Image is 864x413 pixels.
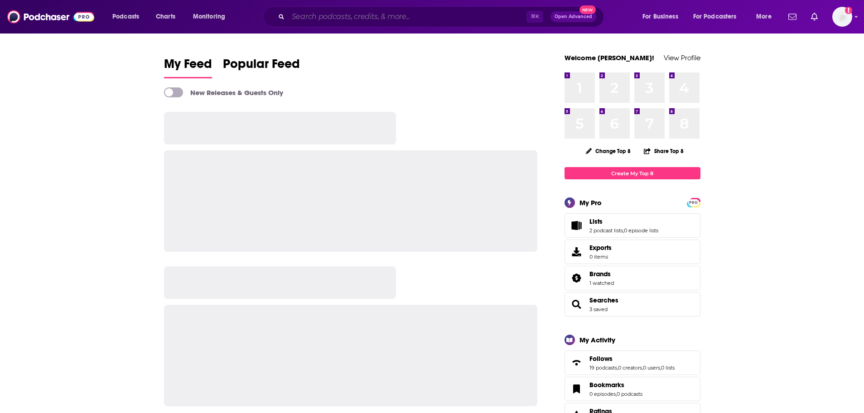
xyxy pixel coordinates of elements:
[664,53,700,62] a: View Profile
[568,245,586,258] span: Exports
[589,227,623,234] a: 2 podcast lists
[618,365,642,371] a: 0 creators
[7,8,94,25] img: Podchaser - Follow, Share and Rate Podcasts
[589,381,624,389] span: Bookmarks
[526,11,543,23] span: ⌘ K
[642,10,678,23] span: For Business
[565,266,700,290] span: Brands
[193,10,225,23] span: Monitoring
[223,56,300,77] span: Popular Feed
[589,296,618,304] a: Searches
[756,10,772,23] span: More
[187,10,237,24] button: open menu
[589,365,617,371] a: 19 podcasts
[589,306,608,312] a: 3 saved
[568,219,586,232] a: Lists
[832,7,852,27] button: Show profile menu
[555,14,592,19] span: Open Advanced
[636,10,690,24] button: open menu
[568,383,586,395] a: Bookmarks
[565,377,700,401] span: Bookmarks
[832,7,852,27] img: User Profile
[688,199,699,206] a: PRO
[272,6,613,27] div: Search podcasts, credits, & more...
[580,145,637,157] button: Change Top 8
[643,142,684,160] button: Share Top 8
[150,10,181,24] a: Charts
[288,10,526,24] input: Search podcasts, credits, & more...
[164,87,283,97] a: New Releases & Guests Only
[589,355,613,363] span: Follows
[565,351,700,375] span: Follows
[565,213,700,238] span: Lists
[568,272,586,284] a: Brands
[164,56,212,78] a: My Feed
[617,391,642,397] a: 0 podcasts
[785,9,800,24] a: Show notifications dropdown
[589,391,616,397] a: 0 episodes
[550,11,596,22] button: Open AdvancedNew
[106,10,151,24] button: open menu
[568,298,586,311] a: Searches
[616,391,617,397] span: ,
[568,356,586,369] a: Follows
[807,9,821,24] a: Show notifications dropdown
[832,7,852,27] span: Logged in as adamcbenjamin
[589,244,612,252] span: Exports
[579,198,602,207] div: My Pro
[589,217,658,226] a: Lists
[565,240,700,264] a: Exports
[223,56,300,78] a: Popular Feed
[693,10,737,23] span: For Podcasters
[660,365,661,371] span: ,
[687,10,750,24] button: open menu
[750,10,783,24] button: open menu
[589,270,611,278] span: Brands
[565,292,700,317] span: Searches
[623,227,624,234] span: ,
[589,280,614,286] a: 1 watched
[565,167,700,179] a: Create My Top 8
[589,270,614,278] a: Brands
[589,381,642,389] a: Bookmarks
[589,254,612,260] span: 0 items
[589,217,603,226] span: Lists
[589,355,675,363] a: Follows
[845,7,852,14] svg: Add a profile image
[642,365,643,371] span: ,
[661,365,675,371] a: 0 lists
[624,227,658,234] a: 0 episode lists
[579,5,596,14] span: New
[156,10,175,23] span: Charts
[565,53,654,62] a: Welcome [PERSON_NAME]!
[579,336,615,344] div: My Activity
[164,56,212,77] span: My Feed
[617,365,618,371] span: ,
[112,10,139,23] span: Podcasts
[643,365,660,371] a: 0 users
